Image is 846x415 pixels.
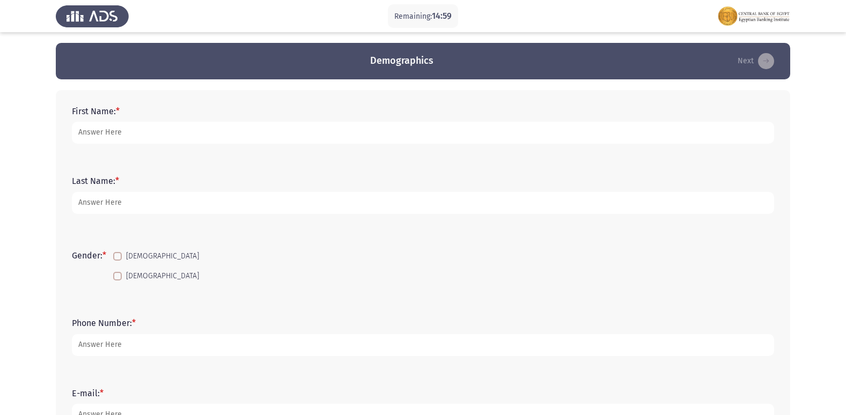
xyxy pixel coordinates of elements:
[72,122,774,144] input: add answer text
[56,1,129,31] img: Assess Talent Management logo
[126,270,199,283] span: [DEMOGRAPHIC_DATA]
[72,192,774,214] input: add answer text
[72,334,774,356] input: add answer text
[126,250,199,263] span: [DEMOGRAPHIC_DATA]
[717,1,790,31] img: Assessment logo of EBI Analytical Thinking FOCUS Assessment EN
[72,318,136,328] label: Phone Number:
[394,10,452,23] p: Remaining:
[734,53,777,70] button: load next page
[72,176,119,186] label: Last Name:
[432,11,452,21] span: 14:59
[72,388,104,398] label: E-mail:
[72,250,106,261] label: Gender:
[370,54,433,68] h3: Demographics
[72,106,120,116] label: First Name:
